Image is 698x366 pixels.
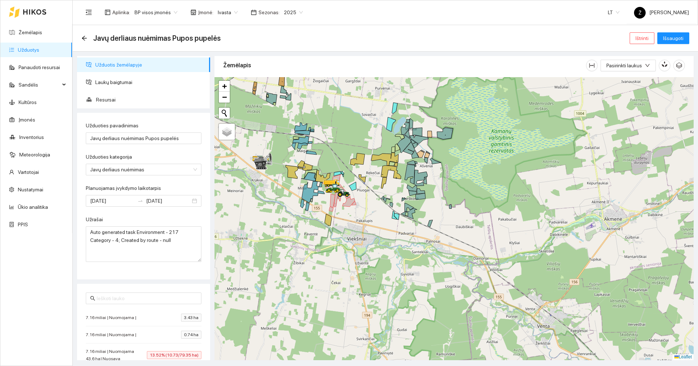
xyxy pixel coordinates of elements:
[86,216,103,223] label: Užrašai
[95,57,204,72] span: Užduotis žemėlapyje
[86,184,161,192] label: Planuojamas įvykdymo laikotarpis
[19,29,42,35] a: Žemėlapis
[147,351,201,359] span: 13.52% (10.73/79.35 ha)
[630,32,654,44] button: Ištrinti
[19,77,60,92] span: Sandėlis
[85,9,92,16] span: menu-fold
[137,198,143,204] span: swap-right
[18,204,48,210] a: Ūkio analitika
[86,132,201,144] input: Užduoties pavadinimas
[90,197,135,205] input: Planuojamas įvykdymo laikotarpis
[18,187,43,192] a: Nustatymai
[606,61,642,69] span: Pasirinkti laukus
[634,9,689,15] span: [PERSON_NAME]
[112,8,130,16] span: Aplinka :
[86,153,132,161] label: Užduoties kategorija
[93,32,221,44] span: Javų derliaus nuėmimas Pupos pupelės
[137,198,143,204] span: to
[19,64,60,70] a: Panaudoti resursai
[638,7,642,19] span: Ž
[586,63,597,68] span: column-width
[18,222,28,227] a: PPIS
[645,63,650,69] span: down
[90,296,95,301] span: search
[586,60,598,71] button: column-width
[284,7,303,18] span: 2025
[601,60,656,71] button: Pasirinkti laukusdown
[190,9,196,15] span: shop
[222,92,227,102] span: −
[86,314,140,321] span: 7.16 miliai | Nuomojama |
[95,75,204,89] span: Laukų baigtumai
[674,354,692,359] a: Leaflet
[657,32,689,44] button: Išsaugoti
[19,134,44,140] a: Inventorius
[218,7,238,18] span: Ivasta
[223,55,586,76] div: Žemėlapis
[19,99,37,105] a: Kultūros
[222,81,227,91] span: +
[96,92,204,107] span: Resursai
[81,35,87,41] span: arrow-left
[135,7,177,18] span: BP visos įmonės
[19,117,35,123] a: Įmonės
[635,34,649,42] span: Ištrinti
[219,124,235,140] a: Layers
[219,81,230,92] a: Zoom in
[86,331,140,338] span: 7.16 miliai | Nuomojama |
[18,169,39,175] a: Vartotojai
[97,294,197,302] input: Ieškoti lauko
[198,8,213,16] span: Įmonė :
[181,331,201,339] span: 0.74 ha
[90,164,197,175] span: Javų derliaus nuėmimas
[251,9,257,15] span: calendar
[81,35,87,41] div: Atgal
[219,92,230,103] a: Zoom out
[663,34,683,42] span: Išsaugoti
[86,226,201,262] textarea: Užrašai
[19,152,50,158] a: Meteorologija
[18,47,39,53] a: Užduotys
[608,7,619,18] span: LT
[81,5,96,20] button: menu-fold
[86,348,147,362] span: 7.16 miliai | Nuomojama 43,6 ha| Nuosava
[219,108,230,119] button: Initiate a new search
[146,197,190,205] input: Pabaigos data
[181,314,201,322] span: 3.43 ha
[258,8,280,16] span: Sezonas :
[86,122,139,130] label: Užduoties pavadinimas
[105,9,111,15] span: layout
